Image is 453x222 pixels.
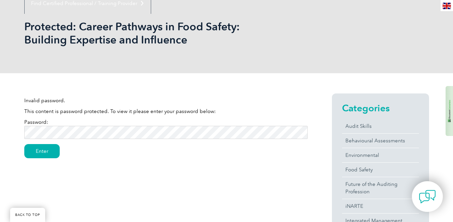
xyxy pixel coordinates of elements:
img: 1EdhxLVo1YiRZ3Z8BN9RqzlQoUKFChUqVNCHvwChSTTdtRxrrAAAAABJRU5ErkJggg== [447,99,451,122]
img: contact-chat.png [419,188,436,205]
a: Behavioural Assessments [342,134,419,148]
input: Enter [24,144,60,158]
h2: Categories [342,103,419,113]
a: Food Safety [342,163,419,177]
img: en [443,3,451,9]
a: Future of the Auditing Profession [342,177,419,199]
a: BACK TO TOP [10,208,45,222]
a: Audit Skills [342,119,419,133]
p: Invalid password. [24,97,308,104]
p: This content is password protected. To view it please enter your password below: [24,108,308,115]
label: Password: [24,119,308,135]
h1: Protected: Career Pathways in Food Safety: Building Expertise and Influence [24,20,283,46]
a: iNARTE [342,199,419,213]
input: Password: [24,126,308,139]
a: Environmental [342,148,419,162]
